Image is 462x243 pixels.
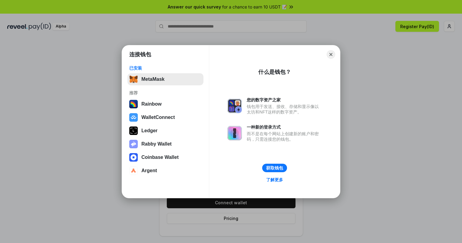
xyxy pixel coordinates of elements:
div: 钱包用于发送、接收、存储和显示像以太坊和NFT这样的数字资产。 [247,104,322,115]
h1: 连接钱包 [129,51,151,58]
div: 获取钱包 [266,165,283,171]
img: svg+xml,%3Csvg%20width%3D%2228%22%20height%3D%2228%22%20viewBox%3D%220%200%2028%2028%22%20fill%3D... [129,166,138,175]
div: Rainbow [141,101,162,107]
button: Ledger [127,125,203,137]
img: svg+xml,%3Csvg%20xmlns%3D%22http%3A%2F%2Fwww.w3.org%2F2000%2Fsvg%22%20width%3D%2228%22%20height%3... [129,126,138,135]
button: Close [327,50,335,59]
div: Rabby Wallet [141,141,172,147]
img: svg+xml,%3Csvg%20xmlns%3D%22http%3A%2F%2Fwww.w3.org%2F2000%2Fsvg%22%20fill%3D%22none%22%20viewBox... [227,99,242,113]
img: svg+xml,%3Csvg%20width%3D%2228%22%20height%3D%2228%22%20viewBox%3D%220%200%2028%2028%22%20fill%3D... [129,113,138,122]
button: Coinbase Wallet [127,151,203,163]
img: svg+xml,%3Csvg%20xmlns%3D%22http%3A%2F%2Fwww.w3.org%2F2000%2Fsvg%22%20fill%3D%22none%22%20viewBox... [129,140,138,148]
div: 而不是在每个网站上创建新的账户和密码，只需连接您的钱包。 [247,131,322,142]
div: 推荐 [129,90,202,96]
button: Argent [127,165,203,177]
div: 已安装 [129,65,202,71]
div: 一种新的登录方式 [247,124,322,130]
div: 什么是钱包？ [258,68,291,76]
img: svg+xml,%3Csvg%20xmlns%3D%22http%3A%2F%2Fwww.w3.org%2F2000%2Fsvg%22%20fill%3D%22none%22%20viewBox... [227,126,242,140]
div: Ledger [141,128,157,133]
div: Argent [141,168,157,173]
div: 您的数字资产之家 [247,97,322,103]
img: svg+xml,%3Csvg%20width%3D%22120%22%20height%3D%22120%22%20viewBox%3D%220%200%20120%20120%22%20fil... [129,100,138,108]
div: 了解更多 [266,177,283,182]
div: WalletConnect [141,115,175,120]
div: Coinbase Wallet [141,155,179,160]
button: MetaMask [127,73,203,85]
button: 获取钱包 [262,164,287,172]
a: 了解更多 [262,176,287,184]
img: svg+xml,%3Csvg%20width%3D%2228%22%20height%3D%2228%22%20viewBox%3D%220%200%2028%2028%22%20fill%3D... [129,153,138,162]
img: svg+xml,%3Csvg%20fill%3D%22none%22%20height%3D%2233%22%20viewBox%3D%220%200%2035%2033%22%20width%... [129,75,138,84]
button: Rainbow [127,98,203,110]
div: MetaMask [141,77,164,82]
button: Rabby Wallet [127,138,203,150]
button: WalletConnect [127,111,203,123]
